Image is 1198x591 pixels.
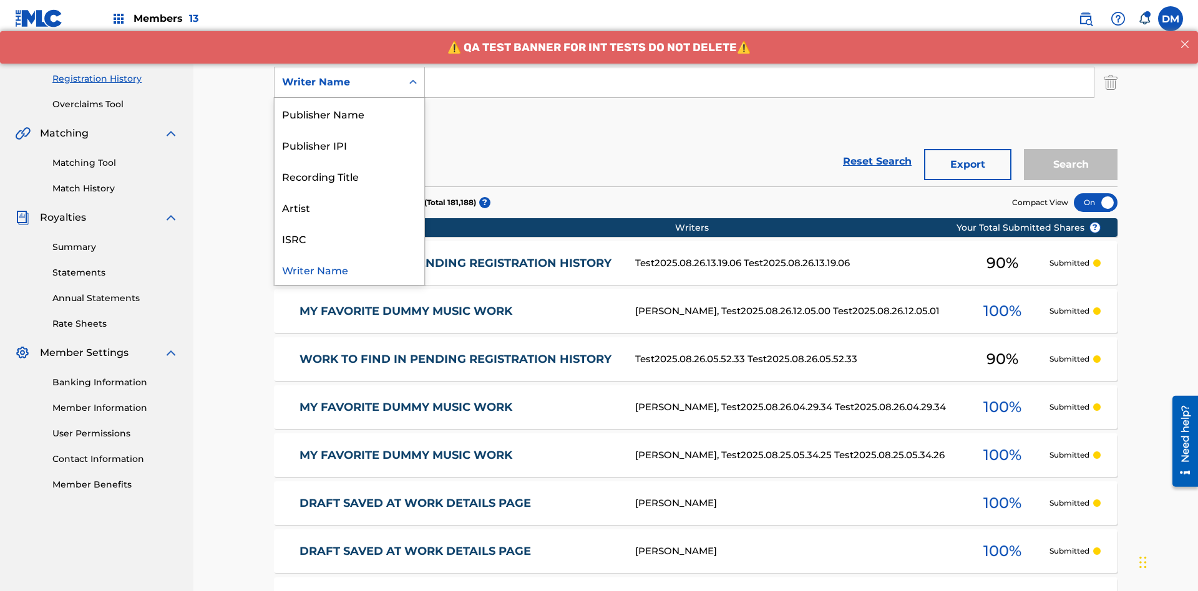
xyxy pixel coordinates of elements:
img: MLC Logo [15,9,63,27]
a: Banking Information [52,376,178,389]
a: Contact Information [52,453,178,466]
span: ⚠️ QA TEST BANNER FOR INT TESTS DO NOT DELETE⚠️ [447,9,751,23]
div: Artist [275,191,424,223]
div: [PERSON_NAME], Test2025.08.26.04.29.34 Test2025.08.26.04.29.34 [635,400,956,415]
div: Publisher Name [275,98,424,129]
a: Public Search [1073,6,1098,31]
a: Rate Sheets [52,317,178,330]
div: Song Title [299,221,676,234]
img: search [1078,11,1093,26]
span: 100 % [983,300,1021,322]
a: User Permissions [52,427,178,440]
span: 100 % [983,540,1021,562]
span: 100 % [983,396,1021,418]
span: Matching [40,126,89,141]
img: expand [163,345,178,360]
div: Drag [1139,544,1147,581]
a: Reset Search [837,148,918,175]
span: Your Total Submitted Shares [957,221,1101,234]
div: [PERSON_NAME], Test2025.08.26.12.05.00 Test2025.08.26.12.05.01 [635,304,956,319]
div: [PERSON_NAME], Test2025.08.25.05.34.25 Test2025.08.25.05.34.26 [635,448,956,463]
img: help [1111,11,1126,26]
p: Submitted [1049,353,1089,365]
button: Export [924,149,1011,180]
img: Royalties [15,210,30,225]
div: Publisher IPI [275,129,424,160]
img: expand [163,126,178,141]
div: Help [1106,6,1131,31]
a: MY FAVORITE DUMMY MUSIC WORK [299,304,619,319]
a: MY FAVORITE DUMMY MUSIC WORK [299,400,619,415]
a: WORK TO FIND IN PENDING REGISTRATION HISTORY [299,352,619,367]
a: MY FAVORITE DUMMY MUSIC WORK [299,448,619,463]
span: ? [479,197,490,208]
a: Overclaims Tool [52,98,178,111]
a: Member Information [52,401,178,415]
p: Submitted [1049,497,1089,509]
img: Member Settings [15,345,30,360]
a: Summary [52,241,178,254]
div: ISRC [275,223,424,254]
p: Submitted [1049,401,1089,413]
p: Submitted [1049,305,1089,317]
img: Matching [15,126,31,141]
div: Test2025.08.26.13.19.06 Test2025.08.26.13.19.06 [635,256,956,271]
div: Writer Name [275,254,424,285]
div: Recording Title [275,160,424,191]
span: 13 [189,12,198,24]
span: 90 % [986,252,1018,274]
a: Match History [52,182,178,195]
span: Compact View [1012,197,1068,208]
span: ? [1090,223,1100,233]
p: Submitted [1049,257,1089,269]
img: expand [163,210,178,225]
a: Registration History [52,72,178,85]
iframe: Chat Widget [1136,531,1198,591]
p: Submitted [1049,449,1089,461]
span: Royalties [40,210,86,225]
a: WORK TO FIND IN PENDING REGISTRATION HISTORY [299,256,619,271]
div: Writer Name [282,75,394,90]
a: DRAFT SAVED AT WORK DETAILS PAGE [299,544,619,559]
a: DRAFT SAVED AT WORK DETAILS PAGE [299,496,619,511]
span: 100 % [983,492,1021,514]
span: 100 % [983,444,1021,466]
a: Member Benefits [52,478,178,491]
div: Test2025.08.26.05.52.33 Test2025.08.26.05.52.33 [635,352,956,367]
div: User Menu [1158,6,1183,31]
a: Statements [52,266,178,279]
div: Writers [675,221,996,234]
form: Search Form [274,28,1118,186]
div: Notifications [1138,12,1151,25]
div: [PERSON_NAME] [635,496,956,511]
a: Annual Statements [52,292,178,305]
img: Delete Criterion [1104,67,1118,98]
iframe: Resource Center [1163,391,1198,493]
div: [PERSON_NAME] [635,544,956,559]
a: Matching Tool [52,156,178,170]
span: 90 % [986,348,1018,370]
img: Top Rightsholders [111,11,126,26]
span: Members [134,11,198,26]
span: Member Settings [40,345,129,360]
p: Submitted [1049,545,1089,557]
